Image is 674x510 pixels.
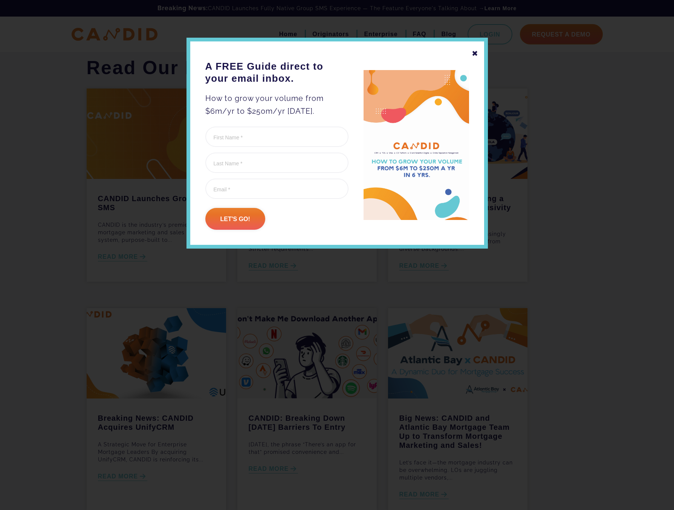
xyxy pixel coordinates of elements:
h3: A FREE Guide direct to your email inbox. [205,60,348,84]
input: First Name * [205,127,348,147]
img: A FREE Guide direct to your email inbox. [364,70,469,220]
input: Let's go! [205,208,265,230]
div: ✖ [472,47,478,60]
p: How to grow your volume from $6m/yr to $250m/yr [DATE]. [205,92,348,118]
input: Last Name * [205,153,348,173]
input: Email * [205,179,348,199]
